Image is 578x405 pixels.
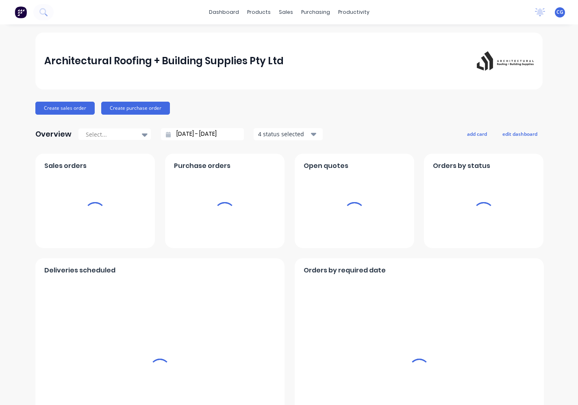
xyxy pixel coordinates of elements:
div: Architectural Roofing + Building Supplies Pty Ltd [44,53,284,69]
div: Overview [35,126,72,142]
div: products [243,6,275,18]
button: Create sales order [35,102,95,115]
div: 4 status selected [258,130,309,138]
img: Architectural Roofing + Building Supplies Pty Ltd [477,51,534,71]
span: Open quotes [304,161,348,171]
span: Orders by required date [304,266,386,275]
span: Orders by status [433,161,490,171]
span: Sales orders [44,161,87,171]
span: CG [556,9,563,16]
button: add card [462,128,492,139]
button: 4 status selected [254,128,323,140]
button: Create purchase order [101,102,170,115]
img: Factory [15,6,27,18]
span: Purchase orders [174,161,230,171]
a: dashboard [205,6,243,18]
div: productivity [334,6,374,18]
button: edit dashboard [497,128,543,139]
div: sales [275,6,297,18]
span: Deliveries scheduled [44,266,115,275]
div: purchasing [297,6,334,18]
